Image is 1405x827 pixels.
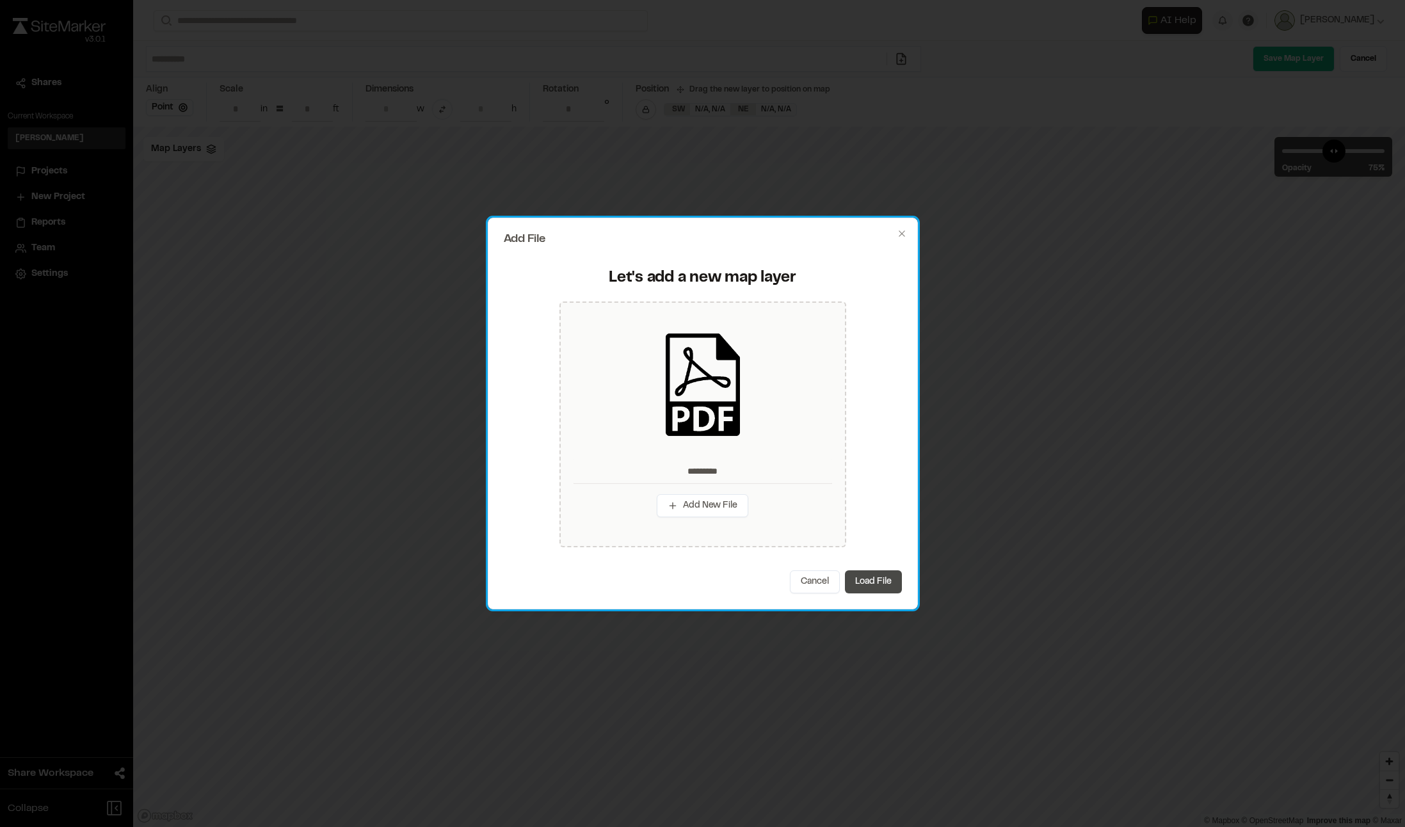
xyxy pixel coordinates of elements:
div: Let's add a new map layer [511,268,894,289]
h2: Add File [504,234,902,245]
img: pdf_black_icon.png [652,333,754,436]
button: Load File [845,570,902,593]
div: Add New File [559,301,846,547]
button: Cancel [790,570,840,593]
button: Add New File [657,494,748,517]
